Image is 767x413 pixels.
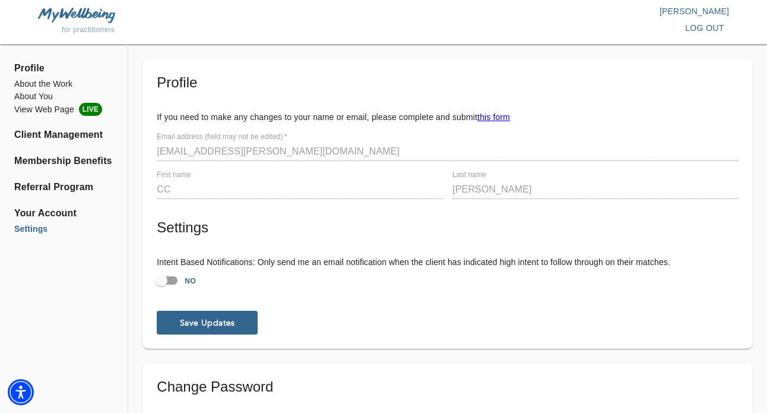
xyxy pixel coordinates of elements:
button: log out [680,17,729,39]
h5: Change Password [157,377,739,396]
a: Client Management [14,128,113,142]
button: Save Updates [157,311,258,335]
span: for practitioners [62,26,115,34]
label: Email address (field may not be edited) [157,134,287,141]
h6: Intent Based Notifications: Only send me an email notification when the client has indicated high... [157,256,739,269]
label: First name [157,172,191,179]
span: Your Account [14,206,113,220]
img: MyWellbeing [38,8,115,23]
label: Last name [452,172,486,179]
div: Accessibility Menu [8,379,34,405]
a: View Web PageLIVE [14,103,113,116]
h5: Settings [157,218,739,237]
p: If you need to make any changes to your name or email, please complete and submit [157,111,739,123]
h5: Profile [157,73,739,92]
span: Save Updates [161,317,253,329]
strong: NO [185,277,196,285]
span: log out [685,21,724,36]
a: Settings [14,223,113,235]
a: Membership Benefits [14,154,113,168]
a: Referral Program [14,180,113,194]
li: View Web Page [14,103,113,116]
p: [PERSON_NAME] [383,5,729,17]
a: About You [14,90,113,103]
a: this form [477,112,510,122]
span: LIVE [79,103,102,116]
a: About the Work [14,78,113,90]
span: Profile [14,61,113,75]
